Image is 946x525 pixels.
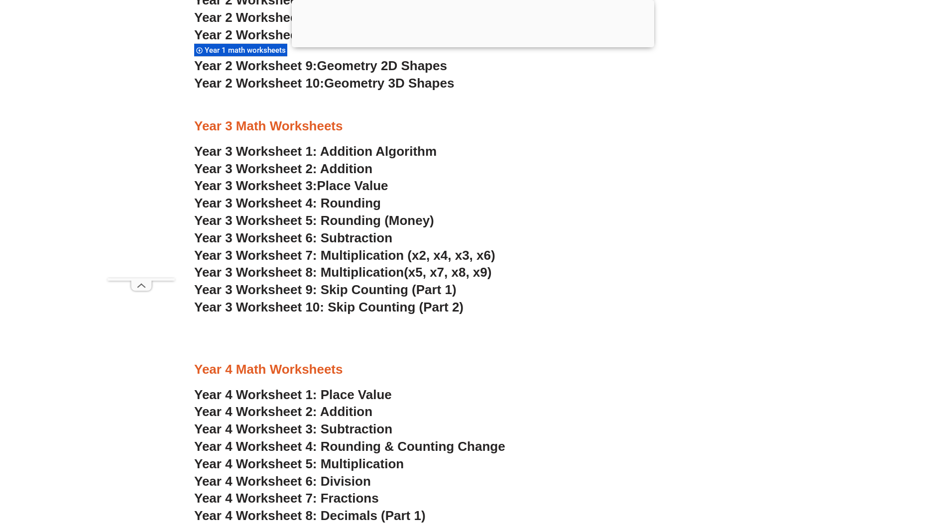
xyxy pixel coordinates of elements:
[194,421,392,436] a: Year 4 Worksheet 3: Subtraction
[194,361,752,378] h3: Year 4 Math Worksheets
[194,439,505,454] a: Year 4 Worksheet 4: Rounding & Counting Change
[194,282,457,297] a: Year 3 Worksheet 9: Skip Counting (Part 1)
[324,76,454,91] span: Geometry 3D Shapes
[194,230,392,245] a: Year 3 Worksheet 6: Subtraction
[194,300,464,315] a: Year 3 Worksheet 10: Skip Counting (Part 2)
[194,265,404,280] span: Year 3 Worksheet 8: Multiplication
[317,58,447,73] span: Geometry 2D Shapes
[194,10,497,25] a: Year 2 Worksheet 7:Mixed Addition & Subtraction
[780,413,946,525] iframe: Chat Widget
[205,46,289,55] span: Year 1 math worksheets
[108,26,175,278] iframe: Advertisement
[194,43,287,57] div: Year 1 math worksheets
[194,456,404,471] a: Year 4 Worksheet 5: Multiplication
[194,196,381,210] a: Year 3 Worksheet 4: Rounding
[194,27,317,42] span: Year 2 Worksheet 8:
[194,58,317,73] span: Year 2 Worksheet 9:
[194,76,324,91] span: Year 2 Worksheet 10:
[194,144,437,159] a: Year 3 Worksheet 1: Addition Algorithm
[194,10,317,25] span: Year 2 Worksheet 7:
[194,387,392,402] a: Year 4 Worksheet 1: Place Value
[194,178,317,193] span: Year 3 Worksheet 3:
[194,491,379,506] a: Year 4 Worksheet 7: Fractions
[194,76,454,91] a: Year 2 Worksheet 10:Geometry 3D Shapes
[194,508,426,523] a: Year 4 Worksheet 8: Decimals (Part 1)
[317,178,388,193] span: Place Value
[194,178,388,193] a: Year 3 Worksheet 3:Place Value
[194,118,752,135] h3: Year 3 Math Worksheets
[194,474,371,489] a: Year 4 Worksheet 6: Division
[194,248,495,263] a: Year 3 Worksheet 7: Multiplication (x2, x4, x3, x6)
[404,265,491,280] span: (x5, x7, x8, x9)
[194,27,391,42] a: Year 2 Worksheet 8:Telling Time
[194,161,372,176] a: Year 3 Worksheet 2: Addition
[194,213,434,228] a: Year 3 Worksheet 5: Rounding (Money)
[194,58,447,73] a: Year 2 Worksheet 9:Geometry 2D Shapes
[194,265,491,280] a: Year 3 Worksheet 8: Multiplication(x5, x7, x8, x9)
[194,404,372,419] a: Year 4 Worksheet 2: Addition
